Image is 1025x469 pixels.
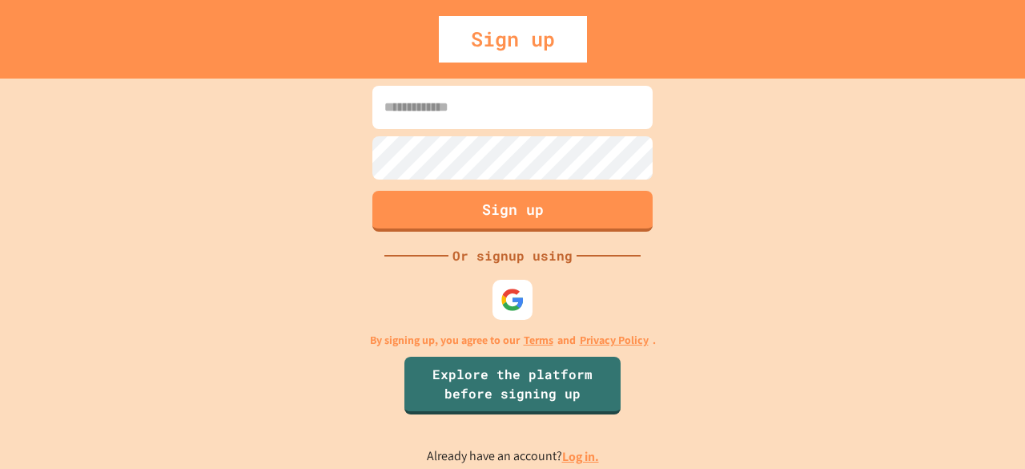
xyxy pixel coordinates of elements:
a: Log in. [562,448,599,465]
a: Terms [524,332,553,349]
div: Sign up [439,16,587,63]
img: google-icon.svg [500,288,525,312]
p: By signing up, you agree to our and . [370,332,656,349]
a: Privacy Policy [580,332,649,349]
iframe: chat widget [958,405,1009,453]
iframe: chat widget [892,335,1009,403]
a: Explore the platform before signing up [404,357,621,414]
p: Already have an account? [427,447,599,467]
div: Or signup using [448,246,577,265]
button: Sign up [372,191,653,232]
